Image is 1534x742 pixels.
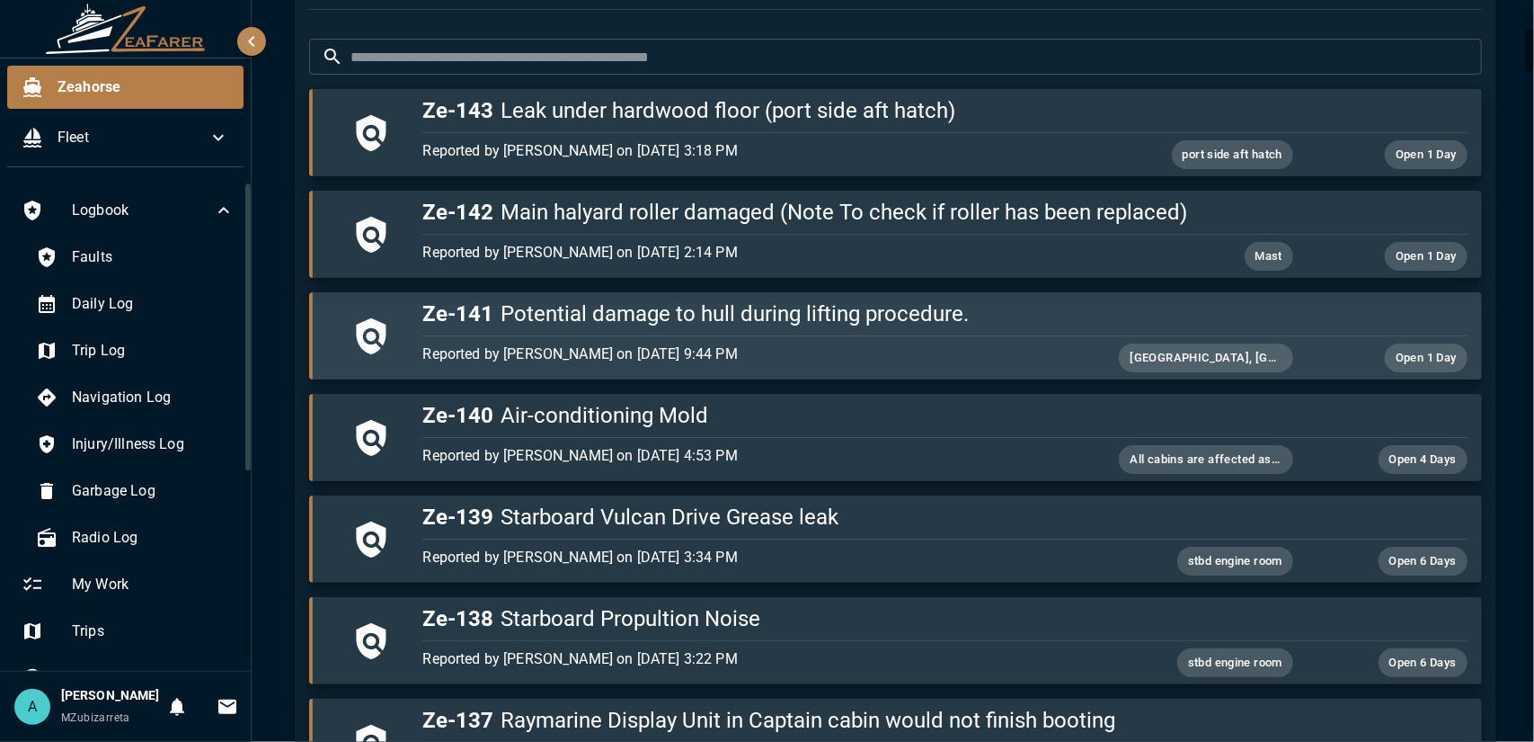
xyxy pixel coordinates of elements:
[1385,348,1467,369] span: Open 1 Day
[1245,246,1294,267] span: Mast
[309,89,1482,176] button: Ze-143Leak under hardwood floor (port side aft hatch)Reported by [PERSON_NAME] on [DATE] 3:18 PMp...
[72,293,235,315] span: Daily Log
[1385,145,1467,165] span: Open 1 Day
[422,299,1467,328] h5: Potential damage to hull during lifting procedure.
[422,301,493,326] span: Ze-141
[1119,348,1293,369] span: [GEOGRAPHIC_DATA], [GEOGRAPHIC_DATA] damage
[309,597,1482,684] button: Ze-138Starboard Propultion NoiseReported by [PERSON_NAME] on [DATE] 3:22 PMstbd engine roomOpen 6...
[7,66,244,109] div: Zeahorse
[72,434,235,455] span: Injury/Illness Log
[61,711,130,724] span: MZubizarreta
[72,574,235,595] span: My Work
[422,606,493,631] span: Ze-138
[7,657,249,700] div: Tasks
[1385,246,1467,267] span: Open 1 Day
[1379,450,1467,470] span: Open 4 Days
[309,292,1482,380] button: Ze-141Potential damage to hull during lifting procedure.Reported by [PERSON_NAME] on [DATE] 9:44 ...
[159,689,195,725] button: Notifications
[422,96,1467,125] h5: Leak under hardwood floor (port side aft hatch)
[7,189,249,232] div: Logbook
[209,689,245,725] button: Invitations
[309,191,1482,278] button: Ze-142Main halyard roller damaged (Note To check if roller has been replaced)Reported by [PERSON_...
[22,516,249,559] div: Radio Log
[422,140,1119,162] p: Reported by [PERSON_NAME] on [DATE] 3:18 PM
[45,4,207,54] img: ZeaFarer Logo
[1379,653,1467,674] span: Open 6 Days
[72,527,235,549] span: Radio Log
[22,376,249,419] div: Navigation Log
[422,98,493,123] span: Ze-143
[22,423,249,466] div: Injury/Illness Log
[422,505,493,530] span: Ze-139
[422,547,1119,568] p: Reported by [PERSON_NAME] on [DATE] 3:34 PM
[422,242,1119,264] p: Reported by [PERSON_NAME] on [DATE] 2:14 PM
[61,686,159,706] h6: [PERSON_NAME]
[422,401,1467,430] h5: Air-conditioning Mold
[22,329,249,372] div: Trip Log
[422,200,493,225] span: Ze-142
[422,503,1467,532] h5: Starboard Vulcan Drive Grease leak
[72,480,235,502] span: Garbage Log
[14,689,50,725] div: A
[72,246,235,268] span: Faults
[422,344,1119,365] p: Reported by [PERSON_NAME] on [DATE] 9:44 PM
[7,563,249,606] div: My Work
[72,387,235,408] span: Navigation Log
[1177,653,1293,674] span: stbd engine room
[72,340,235,362] span: Trip Log
[1119,450,1293,470] span: All cabins are affected aswell as the saloon. Bildges seem to be unaffected
[422,198,1467,227] h5: Main halyard roller damaged (Note To check if roller has been replaced)
[1379,551,1467,572] span: Open 6 Days
[309,496,1482,583] button: Ze-139Starboard Vulcan Drive Grease leakReported by [PERSON_NAME] on [DATE] 3:34 PMstbd engine ro...
[7,116,244,159] div: Fleet
[309,394,1482,481] button: Ze-140Air-conditioning MoldReported by [PERSON_NAME] on [DATE] 4:53 PMAll cabins are affected asw...
[1177,551,1293,572] span: stbd engine room
[422,445,1119,467] p: Reported by [PERSON_NAME] on [DATE] 4:53 PM
[422,604,1467,633] h5: Starboard Propultion Noise
[72,200,213,221] span: Logbook
[422,648,1119,670] p: Reported by [PERSON_NAME] on [DATE] 3:22 PM
[1172,145,1294,165] span: port side aft hatch
[22,469,249,513] div: Garbage Log
[72,621,235,642] span: Trips
[422,706,1467,735] h5: Raymarine Display Unit in Captain cabin would not finish booting
[7,610,249,653] div: Trips
[422,403,493,428] span: Ze-140
[422,708,493,733] span: Ze-137
[72,667,235,689] span: Tasks
[58,76,229,98] span: Zeahorse
[58,127,208,148] span: Fleet
[22,236,249,279] div: Faults
[22,282,249,326] div: Daily Log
